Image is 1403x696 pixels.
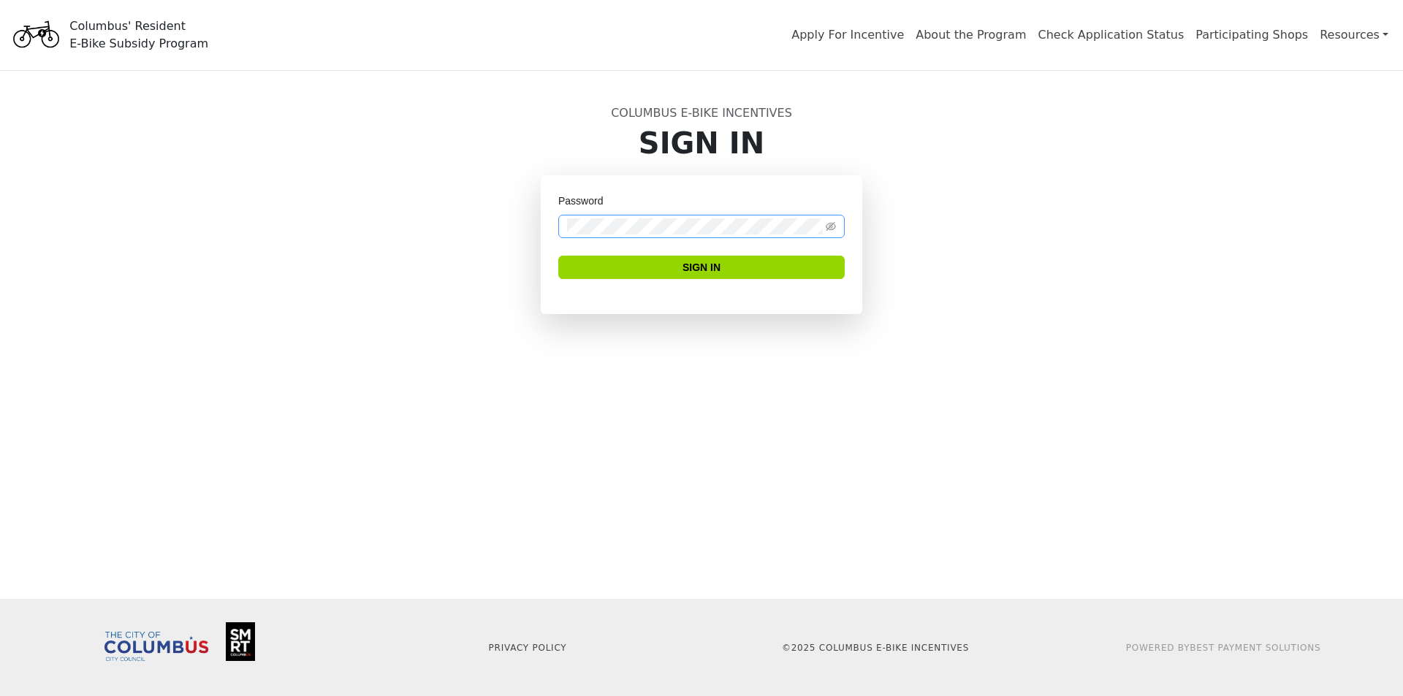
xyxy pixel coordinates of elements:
div: Columbus' Resident E-Bike Subsidy Program [69,18,208,53]
img: Smart Columbus [226,622,255,661]
a: Participating Shops [1195,28,1308,42]
label: Password [558,193,613,209]
a: About the Program [916,28,1026,42]
span: eye-invisible [826,221,836,232]
p: © 2025 Columbus E-Bike Incentives [710,641,1041,654]
a: Check Application Status [1038,28,1185,42]
img: Program logo [9,9,64,61]
button: Sign In [558,256,845,279]
span: Sign In [683,259,720,275]
a: Powered ByBest Payment Solutions [1126,643,1321,653]
a: Resources [1320,20,1388,50]
a: Apply For Incentive [791,28,904,42]
img: npw-badge-icon-locked.svg [804,221,815,233]
input: Password [567,218,823,234]
a: Columbus' ResidentE-Bike Subsidy Program [9,26,208,43]
h6: Columbus E-Bike Incentives [228,106,1175,120]
a: Privacy Policy [489,643,567,653]
h1: Sign In [228,126,1175,161]
img: Columbus City Council [104,632,208,661]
